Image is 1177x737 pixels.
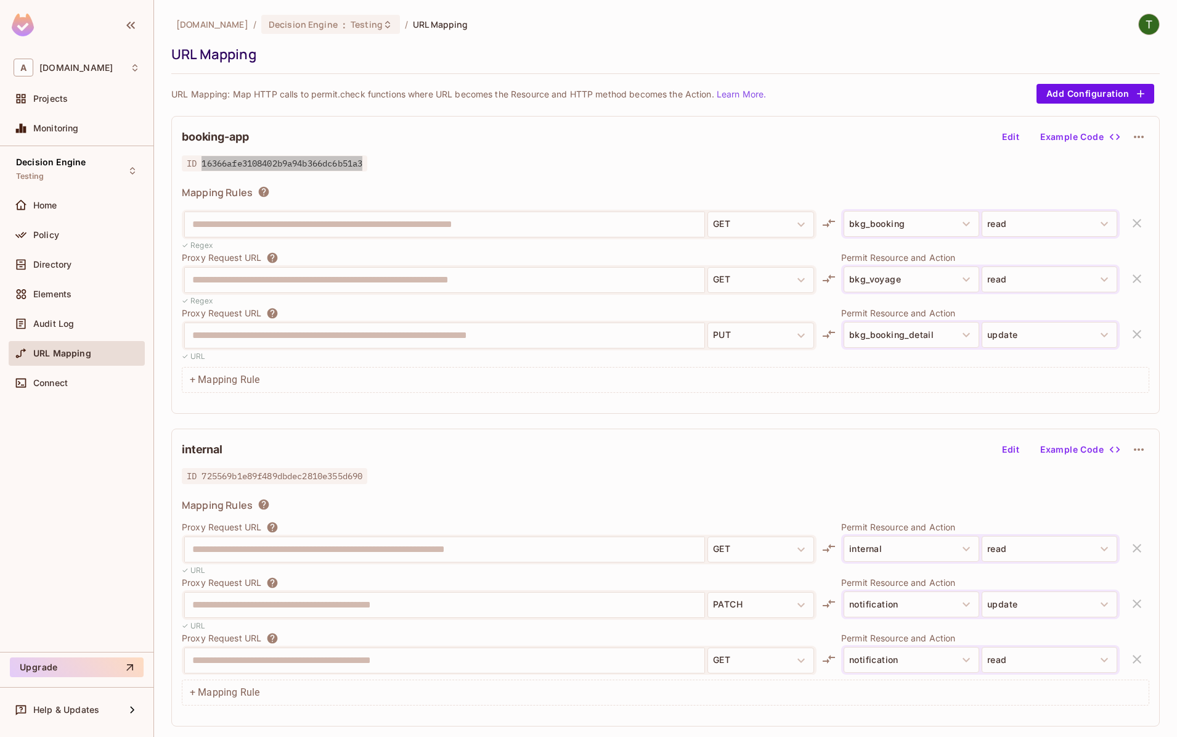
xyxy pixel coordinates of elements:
[844,647,979,673] button: notification
[707,212,814,237] button: GET
[182,442,222,457] h2: internal
[1139,14,1159,35] img: Taha ÇEKEN
[182,632,261,644] p: Proxy Request URL
[182,577,261,589] p: Proxy Request URL
[182,252,261,264] p: Proxy Request URL
[1035,440,1123,459] button: Example Code
[269,19,338,30] span: Decision Engine
[982,266,1117,292] button: read
[841,632,1120,644] p: Permit Resource and Action
[176,19,248,30] span: the active workspace
[16,157,86,167] span: Decision Engine
[717,89,766,99] a: Learn More.
[182,130,248,144] h2: booking-app
[182,350,206,362] p: ✓ URL
[182,521,261,533] p: Proxy Request URL
[707,267,814,293] button: GET
[844,536,979,562] button: internal
[33,705,99,715] span: Help & Updates
[844,266,979,292] button: bkg_voyage
[841,307,1120,319] p: Permit Resource and Action
[182,620,206,632] p: ✓ URL
[707,537,814,562] button: GET
[10,657,144,677] button: Upgrade
[182,307,261,319] p: Proxy Request URL
[841,577,1120,588] p: Permit Resource and Action
[39,63,113,73] span: Workspace: abclojistik.com
[991,127,1030,147] button: Edit
[33,123,79,133] span: Monitoring
[12,14,34,36] img: SReyMgAAAABJRU5ErkJggg==
[413,19,468,30] span: URL Mapping
[182,239,213,251] p: ✓ Regex
[33,94,68,104] span: Projects
[33,319,74,329] span: Audit Log
[982,536,1117,562] button: read
[982,591,1117,617] button: update
[707,323,814,348] button: PUT
[1036,84,1154,104] button: Add Configuration
[182,498,253,512] span: Mapping Rules
[33,378,68,388] span: Connect
[171,88,766,100] p: URL Mapping: Map HTTP calls to permit.check functions where URL becomes the Resource and HTTP met...
[841,252,1120,263] p: Permit Resource and Action
[405,19,408,30] li: /
[182,680,1149,706] div: + Mapping Rule
[33,289,71,299] span: Elements
[182,468,367,484] span: ID 725569b1e89f489dbdec2810e355d690
[171,45,1154,64] div: URL Mapping
[991,440,1030,459] button: Edit
[182,186,253,199] span: Mapping Rules
[351,19,383,30] span: Testing
[844,591,979,617] button: notification
[33,230,59,240] span: Policy
[707,592,814,618] button: PATCH
[33,260,71,270] span: Directory
[342,20,346,30] span: :
[982,322,1117,348] button: update
[982,647,1117,673] button: read
[33,200,57,210] span: Home
[182,295,213,307] p: ✓ Regex
[844,211,979,237] button: bkg_booking
[1035,127,1123,147] button: Example Code
[982,211,1117,237] button: read
[253,19,256,30] li: /
[182,564,206,576] p: ✓ URL
[33,348,91,358] span: URL Mapping
[14,59,33,76] span: A
[16,171,44,181] span: Testing
[707,648,814,673] button: GET
[182,155,367,171] span: ID 16366afe3108402b9a94b366dc6b51a3
[182,367,1149,393] div: + Mapping Rule
[844,322,979,348] button: bkg_booking_detail
[841,521,1120,533] p: Permit Resource and Action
